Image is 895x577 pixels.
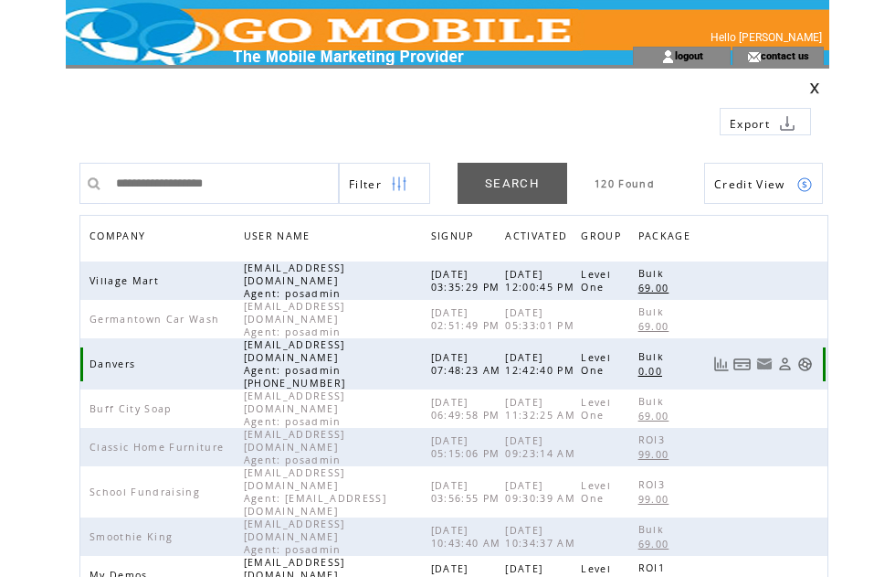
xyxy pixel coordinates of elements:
[244,262,346,300] span: [EMAIL_ADDRESS][DOMAIN_NAME] Agent: posadmin
[797,357,813,372] a: Support
[638,267,669,280] span: Bulk
[431,225,479,251] span: SIGNUP
[638,446,679,462] a: 99.00
[638,523,669,536] span: Bulk
[89,441,228,454] span: Classic Home Furniture
[244,428,346,466] span: [EMAIL_ADDRESS][DOMAIN_NAME] Agent: posadmin
[505,351,579,377] span: [DATE] 12:42:40 PM
[89,402,177,415] span: Buff City Soap
[581,479,611,505] span: Level One
[638,536,679,551] a: 69.00
[89,225,150,251] span: COMPANY
[638,225,700,251] a: PACKAGE
[89,313,224,326] span: Germantown Car Wash
[779,115,795,132] img: download.png
[711,31,822,44] span: Hello [PERSON_NAME]
[638,225,695,251] span: PACKAGE
[244,338,351,390] span: [EMAIL_ADDRESS][DOMAIN_NAME] Agent: posadmin [PHONE_NUMBER]
[756,356,773,372] a: Resend welcome email to this user
[638,408,679,423] a: 69.00
[638,478,669,491] span: ROI3
[244,518,346,556] span: [EMAIL_ADDRESS][DOMAIN_NAME] Agent: posadmin
[505,479,580,505] span: [DATE] 09:30:39 AM
[505,524,580,550] span: [DATE] 10:34:37 AM
[638,282,674,294] span: 69.00
[244,390,346,428] span: [EMAIL_ADDRESS][DOMAIN_NAME] Agent: posadmin
[581,351,611,377] span: Level One
[720,108,811,135] a: Export
[714,176,785,192] span: Show Credits View
[505,225,576,251] a: ACTIVATED
[431,434,505,460] span: [DATE] 05:15:06 PM
[89,230,150,240] a: COMPANY
[431,268,505,294] span: [DATE] 03:35:29 PM
[796,176,813,193] img: credits.png
[638,395,669,408] span: Bulk
[581,268,611,294] span: Level One
[638,363,671,379] a: 0.00
[581,396,611,422] span: Level One
[713,357,729,372] a: View Usage
[638,305,669,318] span: Bulk
[505,268,579,294] span: [DATE] 12:00:45 PM
[431,524,506,550] span: [DATE] 10:43:40 AM
[638,433,669,446] span: ROI3
[391,164,407,205] img: filters.png
[89,486,205,498] span: School Fundraising
[638,318,679,334] a: 69.00
[505,434,580,460] span: [DATE] 09:23:14 AM
[244,230,315,240] a: USER NAME
[244,466,386,518] span: [EMAIL_ADDRESS][DOMAIN_NAME] Agent: [EMAIL_ADDRESS][DOMAIN_NAME]
[431,396,505,422] span: [DATE] 06:49:58 PM
[89,274,163,287] span: Village Mart
[505,396,580,422] span: [DATE] 11:32:25 AM
[638,491,679,507] a: 99.00
[638,365,667,378] span: 0.00
[581,225,630,251] a: GROUP
[638,320,674,333] span: 69.00
[638,448,674,461] span: 99.00
[244,225,315,251] span: USER NAME
[638,493,674,506] span: 99.00
[638,280,679,295] a: 69.00
[458,163,567,204] a: SEARCH
[244,300,346,338] span: [EMAIL_ADDRESS][DOMAIN_NAME] Agent: posadmin
[675,49,703,61] a: logout
[89,530,177,543] span: Smoothie King
[431,351,506,377] span: [DATE] 07:48:23 AM
[638,561,669,574] span: ROI1
[339,163,430,204] a: Filter
[638,538,674,550] span: 69.00
[89,358,140,370] span: Danvers
[431,230,479,240] a: SIGNUP
[505,306,579,332] span: [DATE] 05:33:01 PM
[638,410,674,422] span: 69.00
[431,306,505,332] span: [DATE] 02:51:49 PM
[505,225,572,251] span: ACTIVATED
[730,116,770,132] span: Export to csv file
[638,350,669,363] span: Bulk
[704,163,823,204] a: Credit View
[581,225,626,251] span: GROUP
[777,357,793,372] a: View Profile
[733,357,752,372] a: View Bills
[431,479,505,505] span: [DATE] 03:56:55 PM
[661,49,675,64] img: account_icon.gif
[595,177,655,190] span: 120 Found
[747,49,761,64] img: contact_us_icon.gif
[349,176,382,192] span: Show filters
[761,49,809,61] a: contact us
